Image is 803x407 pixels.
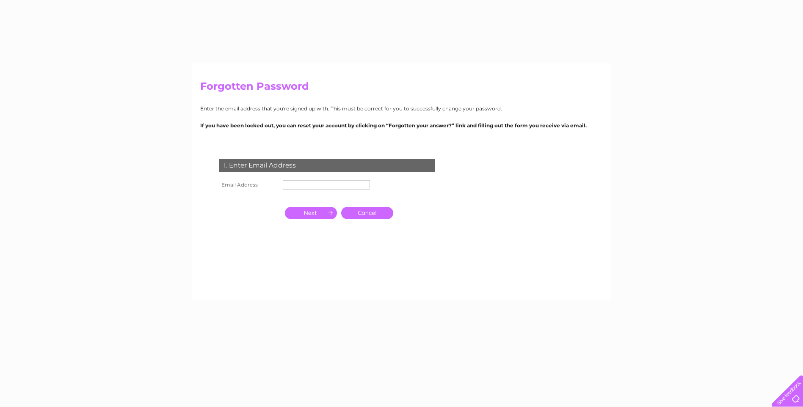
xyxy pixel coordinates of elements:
a: Cancel [341,207,393,219]
p: Enter the email address that you're signed up with. This must be correct for you to successfully ... [200,104,603,113]
h2: Forgotten Password [200,80,603,96]
p: If you have been locked out, you can reset your account by clicking on “Forgotten your answer?” l... [200,121,603,129]
div: 1. Enter Email Address [219,159,435,172]
th: Email Address [217,178,281,192]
